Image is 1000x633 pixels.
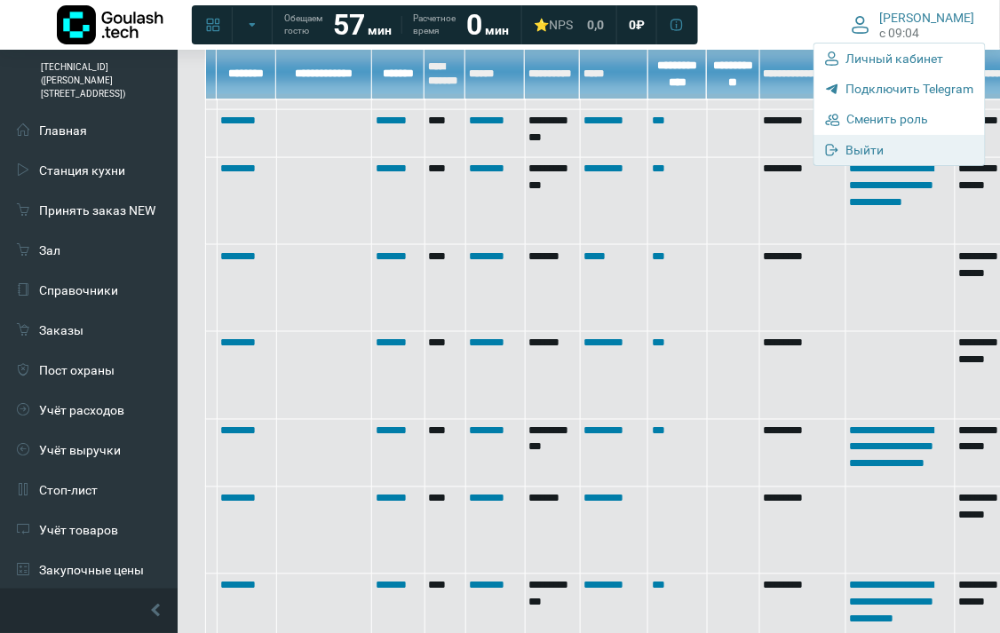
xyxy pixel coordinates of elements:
[466,8,482,42] strong: 0
[841,6,986,44] button: [PERSON_NAME] c 09:04
[846,81,974,97] span: Подключить Telegram
[549,18,573,32] span: NPS
[333,8,365,42] strong: 57
[814,135,985,165] a: Выйти
[523,9,615,41] a: ⭐NPS 0,0
[847,111,929,127] span: Сменить роль
[814,44,985,74] a: Личный кабинет
[814,74,985,104] a: Подключить Telegram
[274,9,520,41] a: Обещаем гостю 57 мин Расчетное время 0 мин
[636,17,645,33] span: ₽
[413,12,456,37] span: Расчетное время
[368,23,392,37] span: мин
[534,17,573,33] div: ⭐
[618,9,655,41] a: 0 ₽
[814,104,985,134] a: Сменить роль
[846,142,885,158] span: Выйти
[284,12,322,37] span: Обещаем гостю
[846,51,944,67] span: Личный кабинет
[587,17,604,33] span: 0,0
[485,23,509,37] span: мин
[880,10,975,26] span: [PERSON_NAME]
[629,17,636,33] span: 0
[57,5,163,44] img: Логотип компании Goulash.tech
[880,26,920,40] span: c 09:04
